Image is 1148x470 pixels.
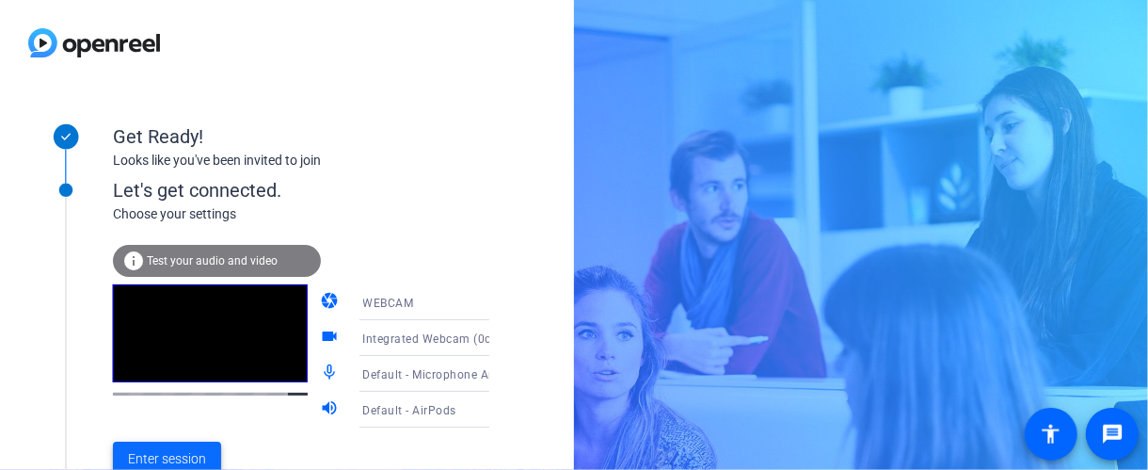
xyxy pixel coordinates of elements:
[122,250,145,272] mat-icon: info
[363,404,457,417] span: Default - AirPods
[363,297,414,310] span: WEBCAM
[321,291,343,314] mat-icon: camera
[363,331,542,346] span: Integrated Webcam (0c45:6d1d)
[113,122,489,151] div: Get Ready!
[113,204,528,224] div: Choose your settings
[113,151,489,170] div: Looks like you've been invited to join
[321,398,343,421] mat-icon: volume_up
[321,363,343,385] mat-icon: mic_none
[363,366,614,381] span: Default - Microphone Array (Realtek(R) Audio)
[113,176,528,204] div: Let's get connected.
[1040,423,1062,446] mat-icon: accessibility
[147,254,278,267] span: Test your audio and video
[1101,423,1124,446] mat-icon: message
[321,327,343,349] mat-icon: videocam
[128,449,206,469] span: Enter session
